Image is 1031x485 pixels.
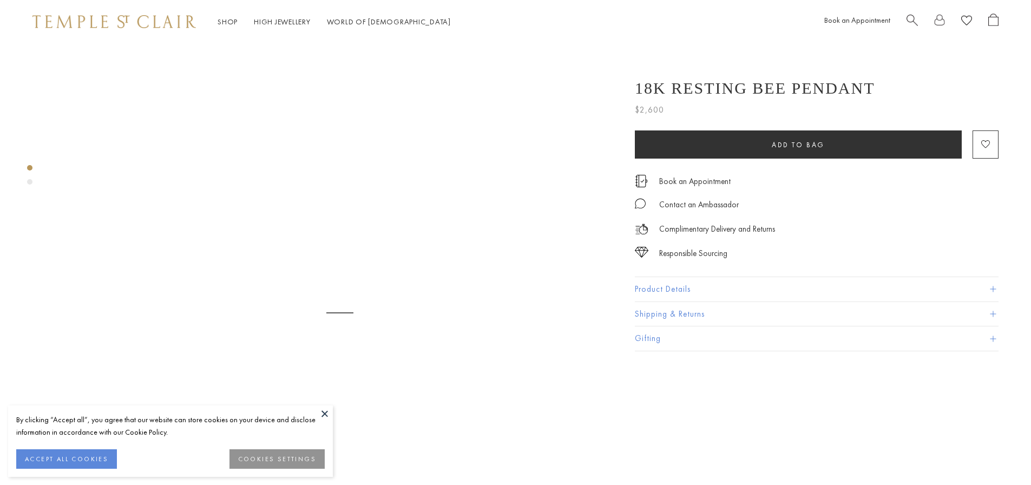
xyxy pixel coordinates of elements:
button: Add to bag [635,130,962,159]
a: Open Shopping Bag [988,14,999,30]
iframe: Gorgias live chat messenger [977,434,1020,474]
div: Product gallery navigation [27,162,32,193]
div: Responsible Sourcing [659,247,727,260]
h1: 18K Resting Bee Pendant [635,79,875,97]
button: Product Details [635,277,999,302]
button: Shipping & Returns [635,302,999,326]
img: MessageIcon-01_2.svg [635,198,646,209]
img: icon_delivery.svg [635,222,648,236]
a: Book an Appointment [659,175,731,187]
img: Temple St. Clair [32,15,196,28]
div: Contact an Ambassador [659,198,739,212]
img: icon_sourcing.svg [635,247,648,258]
a: World of [DEMOGRAPHIC_DATA]World of [DEMOGRAPHIC_DATA] [327,17,451,27]
span: $2,600 [635,103,664,117]
button: Gifting [635,326,999,351]
a: Book an Appointment [824,15,890,25]
nav: Main navigation [218,15,451,29]
button: ACCEPT ALL COOKIES [16,449,117,469]
div: By clicking “Accept all”, you agree that our website can store cookies on your device and disclos... [16,414,325,438]
button: COOKIES SETTINGS [229,449,325,469]
a: View Wishlist [961,14,972,30]
a: High JewelleryHigh Jewellery [254,17,311,27]
a: Search [907,14,918,30]
a: ShopShop [218,17,238,27]
p: Complimentary Delivery and Returns [659,222,775,236]
img: icon_appointment.svg [635,175,648,187]
span: Add to bag [772,140,825,149]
